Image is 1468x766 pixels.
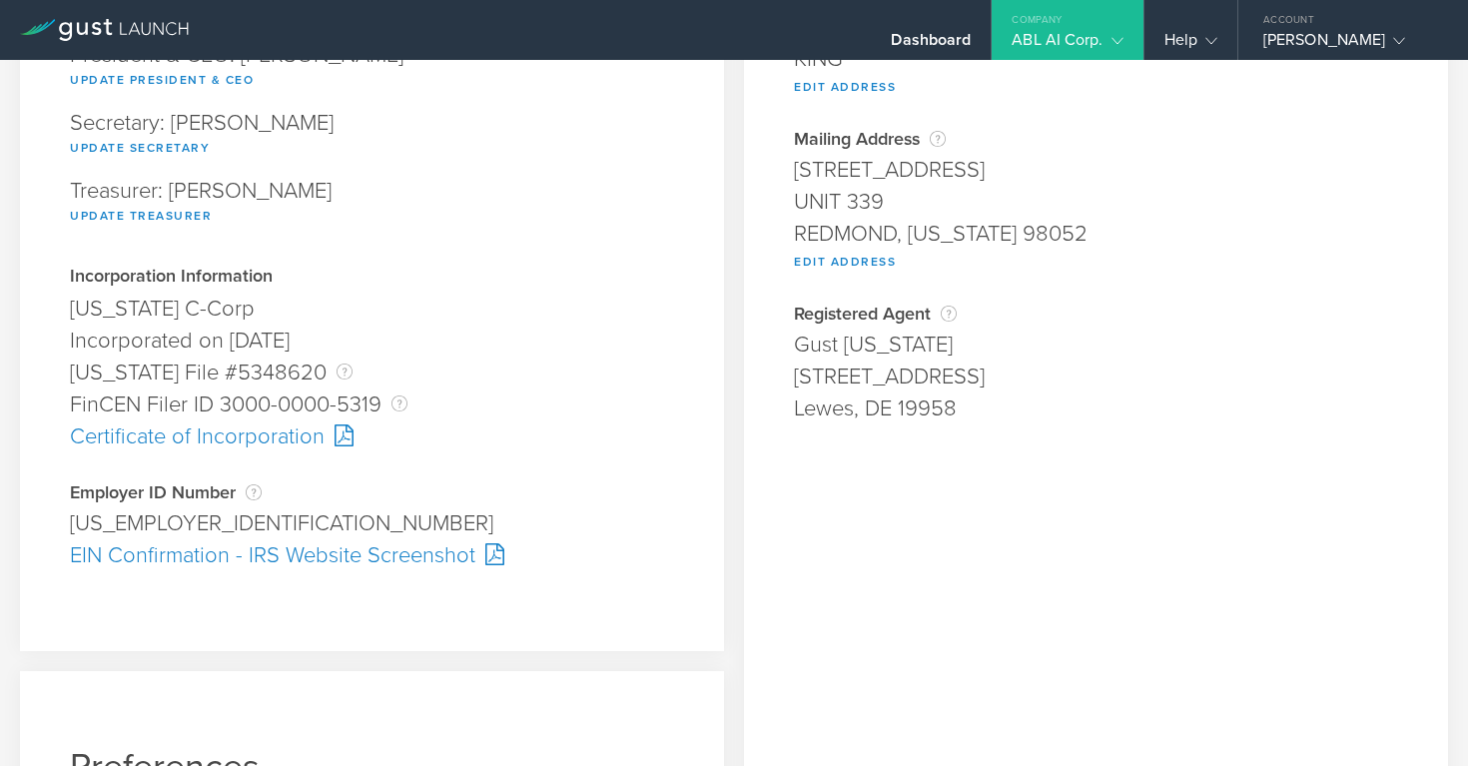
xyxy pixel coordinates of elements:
button: Update Treasurer [70,204,212,228]
div: Registered Agent [794,304,1398,324]
div: Incorporation Information [70,268,674,288]
div: President & CEO: [PERSON_NAME] [70,34,674,102]
iframe: Chat Widget [1368,670,1468,766]
div: [PERSON_NAME] [1263,30,1433,60]
div: ABL AI Corp. [1012,30,1122,60]
div: [STREET_ADDRESS] [794,361,1398,392]
div: Gust [US_STATE] [794,329,1398,361]
div: EIN Confirmation - IRS Website Screenshot [70,539,674,571]
div: Lewes, DE 19958 [794,392,1398,424]
div: Treasurer: [PERSON_NAME] [70,170,674,238]
button: Update Secretary [70,136,210,160]
button: Edit Address [794,250,896,274]
div: [US_STATE] C-Corp [70,293,674,325]
div: [US_EMPLOYER_IDENTIFICATION_NUMBER] [70,507,674,539]
div: REDMOND, [US_STATE] 98052 [794,218,1398,250]
div: Mailing Address [794,129,1398,149]
div: Help [1164,30,1217,60]
div: [US_STATE] File #5348620 [70,357,674,388]
button: Update President & CEO [70,68,254,92]
div: [STREET_ADDRESS] [794,154,1398,186]
div: Incorporated on [DATE] [70,325,674,357]
div: Certificate of Incorporation [70,420,674,452]
div: Secretary: [PERSON_NAME] [70,102,674,170]
div: Employer ID Number [70,482,674,502]
div: Dashboard [891,30,971,60]
div: FinCEN Filer ID 3000-0000-5319 [70,388,674,420]
div: UNIT 339 [794,186,1398,218]
button: Edit Address [794,75,896,99]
